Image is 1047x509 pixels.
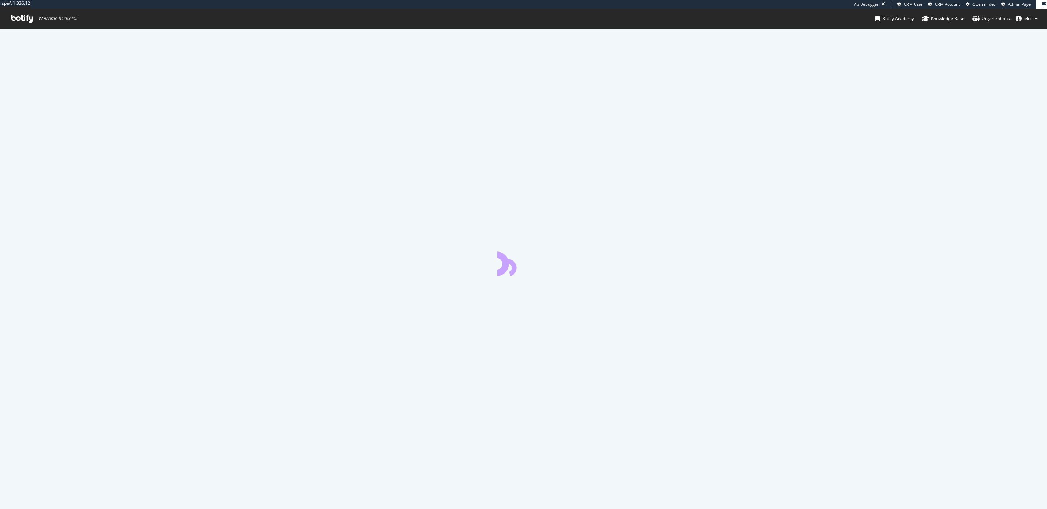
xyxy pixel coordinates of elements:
div: Knowledge Base [922,15,964,22]
button: eloi [1010,13,1043,24]
span: CRM Account [935,1,960,7]
a: Open in dev [966,1,996,7]
a: CRM Account [928,1,960,7]
span: Open in dev [972,1,996,7]
a: Knowledge Base [922,9,964,28]
a: Admin Page [1001,1,1031,7]
div: Viz Debugger: [854,1,880,7]
div: Botify Academy [875,15,914,22]
span: CRM User [904,1,923,7]
a: Botify Academy [875,9,914,28]
a: CRM User [897,1,923,7]
div: Organizations [972,15,1010,22]
span: eloi [1024,15,1032,21]
a: Organizations [972,9,1010,28]
span: Admin Page [1008,1,1031,7]
div: animation [497,250,550,276]
span: Welcome back, eloi ! [38,16,77,21]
